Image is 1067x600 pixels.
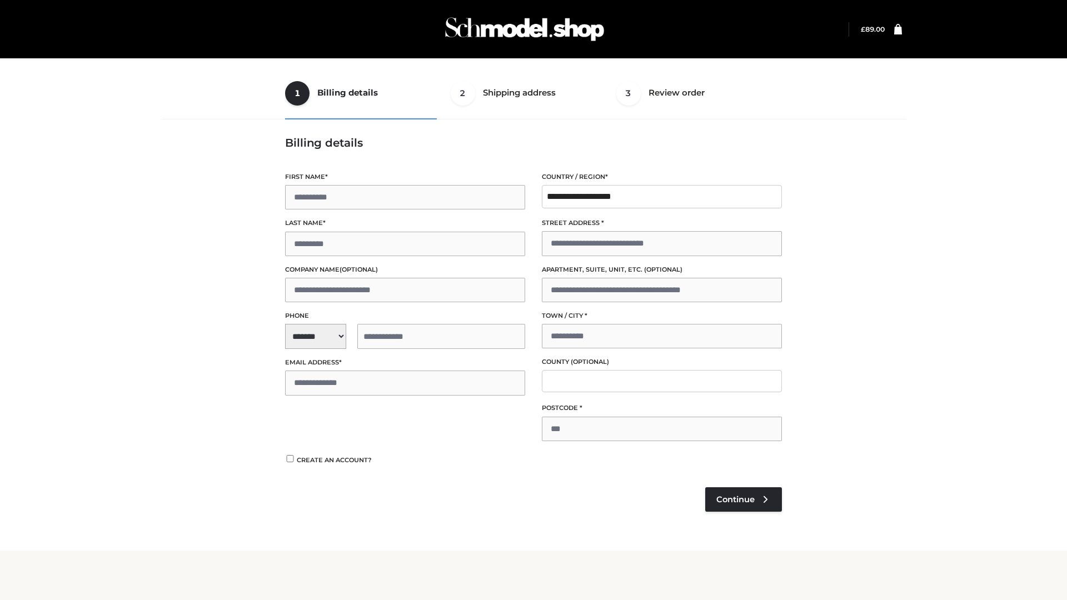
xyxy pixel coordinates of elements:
[285,172,525,182] label: First name
[441,7,608,51] img: Schmodel Admin 964
[285,357,525,368] label: Email address
[861,25,865,33] span: £
[644,266,682,273] span: (optional)
[542,403,782,413] label: Postcode
[571,358,609,366] span: (optional)
[542,218,782,228] label: Street address
[285,218,525,228] label: Last name
[705,487,782,512] a: Continue
[285,311,525,321] label: Phone
[542,264,782,275] label: Apartment, suite, unit, etc.
[861,25,885,33] bdi: 89.00
[285,264,525,275] label: Company name
[340,266,378,273] span: (optional)
[285,455,295,462] input: Create an account?
[716,494,755,504] span: Continue
[297,456,372,464] span: Create an account?
[542,311,782,321] label: Town / City
[542,357,782,367] label: County
[542,172,782,182] label: Country / Region
[285,136,782,149] h3: Billing details
[861,25,885,33] a: £89.00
